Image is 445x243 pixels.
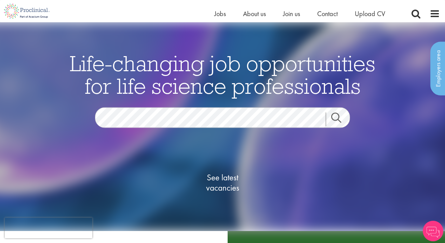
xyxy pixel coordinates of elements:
span: Life-changing job opportunities for life science professionals [70,49,375,99]
a: Contact [317,9,338,18]
a: Jobs [214,9,226,18]
a: See latestvacancies [188,145,257,220]
img: Chatbot [423,221,443,241]
a: Upload CV [355,9,385,18]
iframe: reCAPTCHA [5,218,92,238]
span: See latest vacancies [188,172,257,193]
a: About us [243,9,266,18]
a: Job search submit button [326,112,355,126]
a: Join us [283,9,300,18]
